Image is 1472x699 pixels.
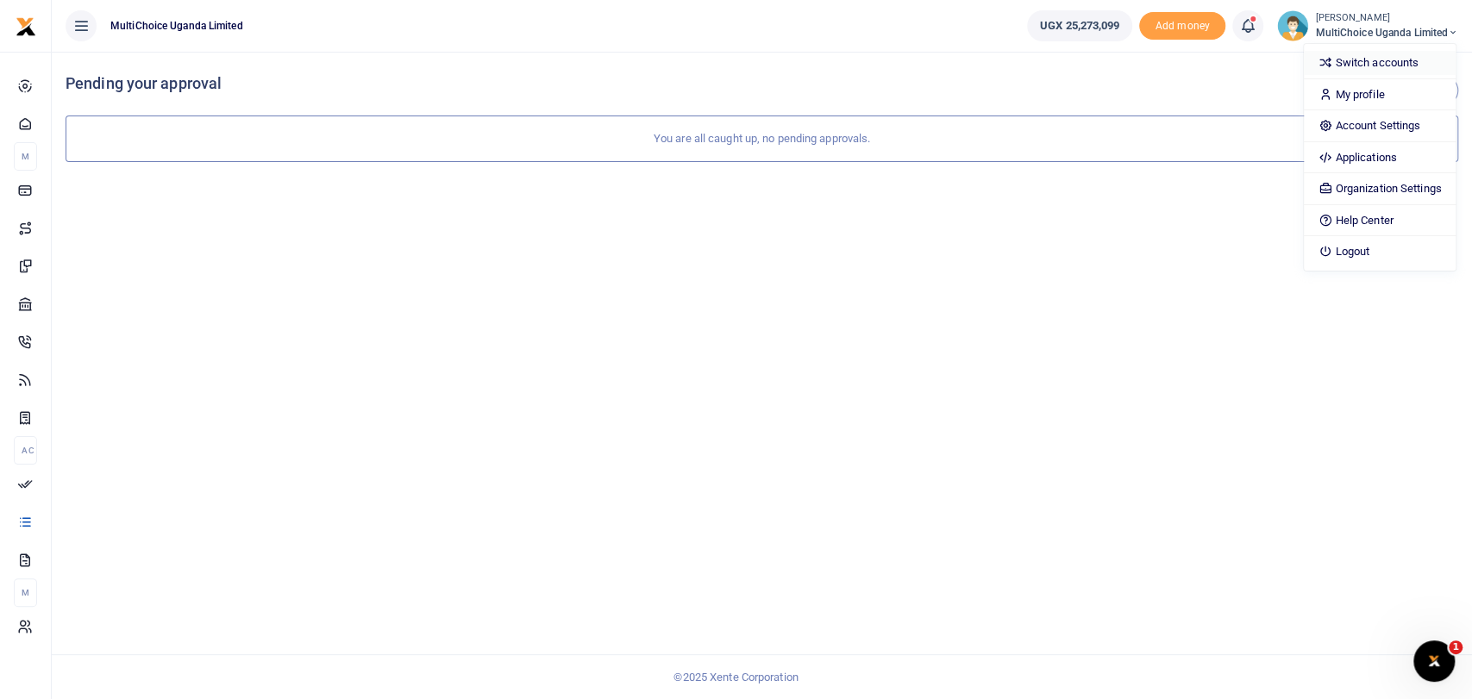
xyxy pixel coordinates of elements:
a: Switch accounts [1304,51,1455,75]
a: Help Center [1304,209,1455,233]
span: 1 [1449,640,1463,654]
a: Organization Settings [1304,177,1455,201]
div: You are all caught up, no pending approvals. [66,115,1458,162]
iframe: Intercom live chat [1413,640,1455,682]
span: Add money [1139,12,1225,41]
a: Add money [1139,18,1225,31]
a: Logout [1304,240,1455,264]
a: logo-small logo-large logo-large [16,19,36,32]
a: My profile [1304,83,1455,107]
li: Ac [14,436,37,465]
small: [PERSON_NAME] [1315,11,1458,26]
li: Toup your wallet [1139,12,1225,41]
a: profile-user [PERSON_NAME] MultiChoice Uganda Limited [1277,10,1458,41]
a: UGX 25,273,099 [1027,10,1132,41]
li: M [14,578,37,607]
span: UGX 25,273,099 [1040,17,1119,34]
span: MultiChoice Uganda Limited [103,18,250,34]
h4: Pending your approval [66,74,1458,93]
span: MultiChoice Uganda Limited [1315,25,1458,41]
li: M [14,142,37,171]
a: Account Settings [1304,114,1455,138]
a: Applications [1304,146,1455,170]
img: profile-user [1277,10,1308,41]
img: logo-small [16,16,36,37]
li: Wallet ballance [1020,10,1139,41]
